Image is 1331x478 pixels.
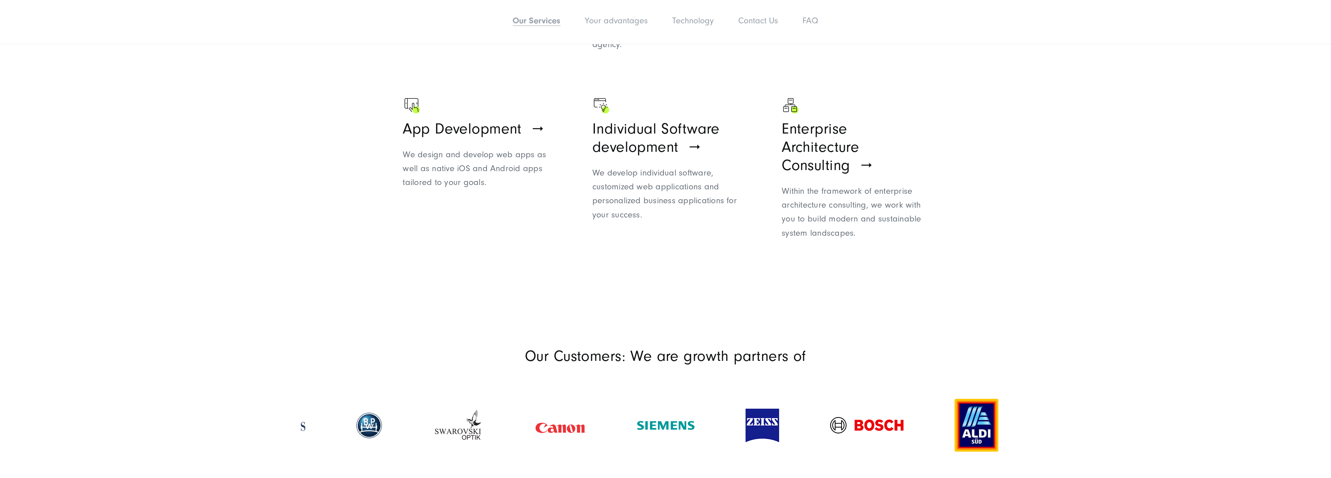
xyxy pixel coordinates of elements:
[803,16,819,26] a: FAQ
[782,97,800,115] img: Enterprise Architecture Consulting
[534,412,586,439] img: Kundenlogo Canon rot - Digitalagentur SUNZINET
[356,413,382,438] img: Kundenlogo BPW dunkelblau - Digitalagentur SUNZINET
[592,97,739,254] a: Individual-software-development Individual Software development We develop individual software, c...
[403,347,928,366] h3: Our Customers: We are growth partners of
[673,16,714,26] a: Technology
[403,148,549,190] div: We design and develop web apps as well as native iOS and Android apps tailored to your goals.
[513,16,561,26] a: Our Services
[782,97,928,254] a: Enterprise Architecture Consulting Enterprise Architecture Consulting Within the framework of ent...
[403,120,522,138] span: App Development
[830,417,904,433] img: Bosch: Customer Logo of Digital Agency SUNZINET
[782,120,859,174] span: Enterprise Architecture Consulting
[955,399,998,452] img: Aldi-sued-Kunde-Logo-digital-agentur-SUNZINET
[585,16,648,26] a: Your advantages
[782,184,928,240] div: Within the framework of enterprise architecture consulting, we work with you to build modern and ...
[592,166,739,222] p: We develop individual software, customized web applications and personalized business application...
[592,120,720,156] span: Individual Software development
[592,97,611,115] img: Individual-software-development
[433,409,483,442] img: Kundenlogo der Digitalagentur SUNZINET - swarovski-optik-logo
[637,421,694,430] img: Kundenlogo Siemens AG Grün - Digitalagentur SUNZINET-svg
[746,409,779,442] img: Kundenlogo Zeiss Blau und Weiss- Digitalagentur SUNZINET
[403,97,421,115] img: App-development-agency
[403,97,549,254] a: App-development-agency App Development We design and develop web apps as well as native iOS and A...
[739,16,778,26] a: Contact Us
